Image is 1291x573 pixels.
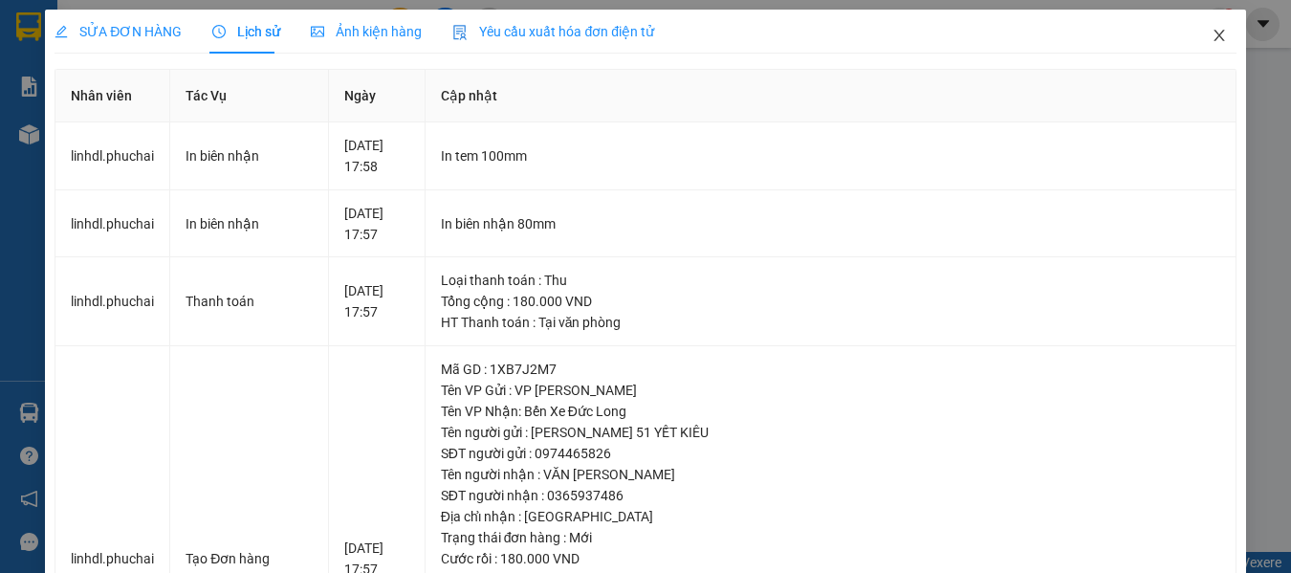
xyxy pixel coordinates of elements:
[1212,28,1227,43] span: close
[441,485,1220,506] div: SĐT người nhận : 0365937486
[311,25,324,38] span: picture
[452,25,468,40] img: icon
[212,25,226,38] span: clock-circle
[441,422,1220,443] div: Tên người gửi : [PERSON_NAME] 51 YẾT KIÊU
[55,122,170,190] td: linhdl.phuchai
[212,24,280,39] span: Lịch sử
[441,464,1220,485] div: Tên người nhận : VĂN [PERSON_NAME]
[441,401,1220,422] div: Tên VP Nhận: Bến Xe Đức Long
[441,291,1220,312] div: Tổng cộng : 180.000 VND
[186,213,312,234] div: In biên nhận
[344,203,409,245] div: [DATE] 17:57
[55,25,68,38] span: edit
[441,145,1220,166] div: In tem 100mm
[186,548,312,569] div: Tạo Đơn hàng
[55,257,170,346] td: linhdl.phuchai
[344,135,409,177] div: [DATE] 17:58
[426,70,1236,122] th: Cập nhật
[441,359,1220,380] div: Mã GD : 1XB7J2M7
[441,548,1220,569] div: Cước rồi : 180.000 VND
[186,291,312,312] div: Thanh toán
[55,24,182,39] span: SỬA ĐƠN HÀNG
[186,145,312,166] div: In biên nhận
[441,443,1220,464] div: SĐT người gửi : 0974465826
[55,70,170,122] th: Nhân viên
[1193,10,1246,63] button: Close
[441,270,1220,291] div: Loại thanh toán : Thu
[55,190,170,258] td: linhdl.phuchai
[441,527,1220,548] div: Trạng thái đơn hàng : Mới
[441,213,1220,234] div: In biên nhận 80mm
[441,506,1220,527] div: Địa chỉ nhận : [GEOGRAPHIC_DATA]
[344,280,409,322] div: [DATE] 17:57
[441,380,1220,401] div: Tên VP Gửi : VP [PERSON_NAME]
[441,312,1220,333] div: HT Thanh toán : Tại văn phòng
[311,24,422,39] span: Ảnh kiện hàng
[329,70,426,122] th: Ngày
[452,24,654,39] span: Yêu cầu xuất hóa đơn điện tử
[170,70,328,122] th: Tác Vụ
